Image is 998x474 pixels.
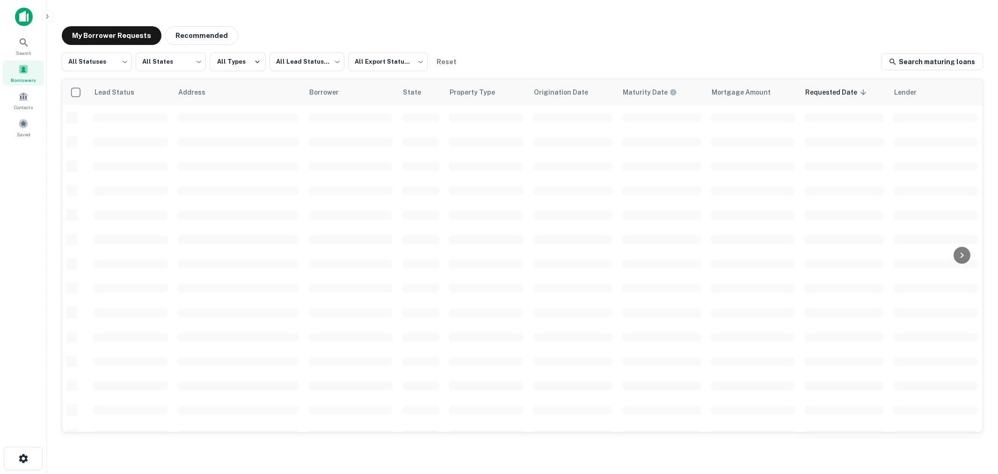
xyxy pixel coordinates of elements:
[534,87,600,98] span: Origination Date
[62,50,132,74] div: All Statuses
[178,87,218,98] span: Address
[617,79,706,105] th: Maturity dates displayed may be estimated. Please contact the lender for the most accurate maturi...
[805,87,869,98] span: Requested Date
[623,87,689,97] span: Maturity dates displayed may be estimated. Please contact the lender for the most accurate maturi...
[3,60,44,86] a: Borrowers
[136,50,206,74] div: All States
[348,50,428,74] div: All Export Statuses
[15,7,33,26] img: capitalize-icon.png
[14,104,33,111] span: Contacts
[165,26,238,45] button: Recommended
[889,79,982,105] th: Lender
[623,87,677,97] div: Maturity dates displayed may be estimated. Please contact the lender for the most accurate maturi...
[88,79,173,105] th: Lead Status
[309,87,351,98] span: Borrower
[94,87,146,98] span: Lead Status
[706,79,800,105] th: Mortgage Amount
[62,26,161,45] button: My Borrower Requests
[3,33,44,59] a: Search
[17,131,30,138] span: Saved
[881,53,983,70] a: Search maturing loans
[800,79,889,105] th: Requested Date
[712,87,783,98] span: Mortgage Amount
[210,52,266,71] button: All Types
[894,87,929,98] span: Lender
[304,79,397,105] th: Borrower
[173,79,304,105] th: Address
[444,79,528,105] th: Property Type
[397,79,444,105] th: State
[450,87,507,98] span: Property Type
[431,52,461,71] button: Reset
[16,49,31,57] span: Search
[3,115,44,140] a: Saved
[3,88,44,113] a: Contacts
[623,87,668,97] h6: Maturity Date
[11,76,36,84] span: Borrowers
[403,87,433,98] span: State
[528,79,617,105] th: Origination Date
[270,50,344,74] div: All Lead Statuses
